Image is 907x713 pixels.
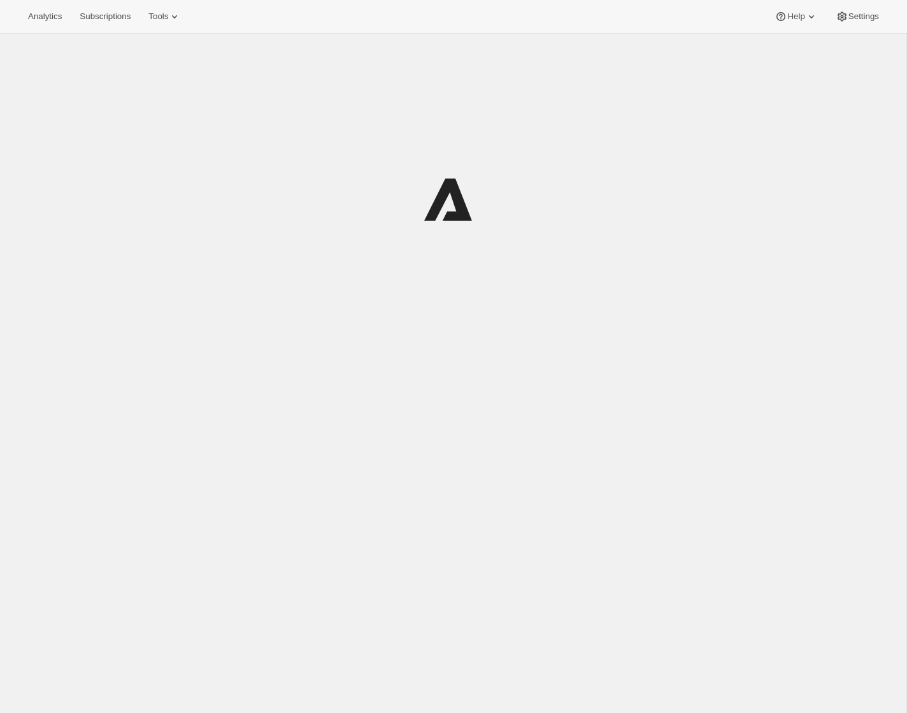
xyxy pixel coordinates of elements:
button: Settings [828,8,887,25]
span: Analytics [28,11,62,22]
span: Settings [848,11,879,22]
button: Analytics [20,8,69,25]
span: Subscriptions [80,11,131,22]
button: Help [767,8,825,25]
button: Tools [141,8,189,25]
span: Tools [148,11,168,22]
span: Help [787,11,804,22]
button: Subscriptions [72,8,138,25]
